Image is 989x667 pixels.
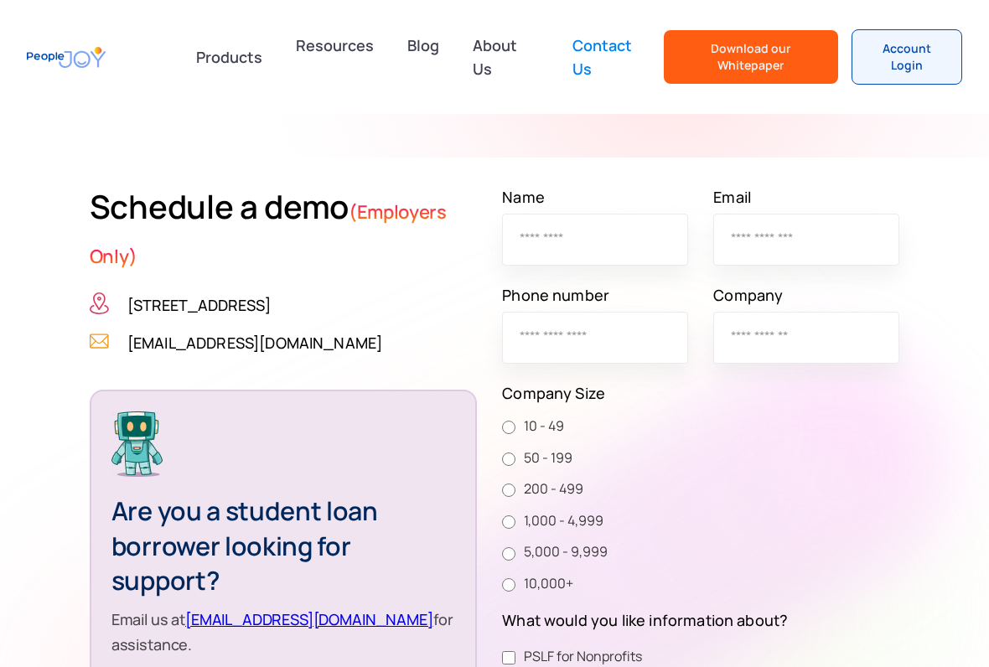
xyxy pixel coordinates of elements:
[562,27,664,87] a: Contact Us
[515,478,583,500] span: 200 - 499
[502,184,688,209] label: Name
[185,609,433,629] a: [EMAIL_ADDRESS][DOMAIN_NAME]
[186,40,272,74] div: Products
[90,330,109,352] img: Icon
[866,40,948,74] div: Account Login
[397,27,449,87] a: Blog
[502,452,515,466] input: 50 - 199
[127,292,271,318] p: [STREET_ADDRESS]
[27,39,106,76] a: home
[713,282,899,308] label: Company
[111,494,455,598] h3: Are you a student loan borrower looking for support?
[502,608,899,633] label: What would you like information about?
[502,651,515,664] input: PSLF for Nonprofits
[713,184,899,209] label: Email
[664,30,838,84] a: Download our Whitepaper
[515,510,603,532] span: 1,000 - 4,999
[463,27,549,87] a: About Us
[111,607,455,657] p: Email us at for assistance.
[90,292,109,314] img: Icon
[502,282,688,308] label: Phone number
[515,573,573,595] span: 10,000+
[515,416,564,437] span: 10 - 49
[502,547,515,561] input: 5,000 - 9,999
[502,483,515,497] input: 200 - 499
[502,578,515,592] input: 10,000+
[852,29,962,85] a: Account Login
[502,380,899,406] label: Company Size
[515,541,608,563] span: 5,000 - 9,999
[127,330,382,355] a: [EMAIL_ADDRESS][DOMAIN_NAME]
[502,515,515,529] input: 1,000 - 4,999
[286,27,384,87] a: Resources
[502,421,515,434] input: 10 - 49
[90,184,349,229] span: Schedule a demo
[515,447,572,469] span: 50 - 199
[677,40,825,74] div: Download our Whitepaper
